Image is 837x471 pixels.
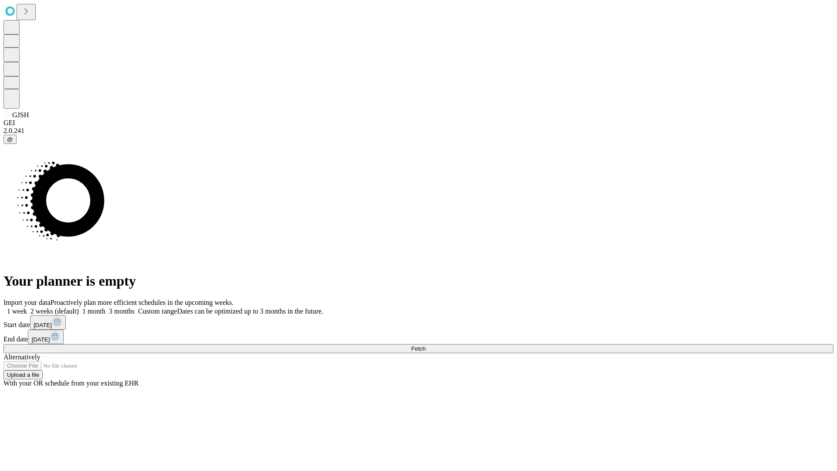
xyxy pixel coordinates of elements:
span: Fetch [411,345,425,352]
h1: Your planner is empty [3,273,834,289]
span: Custom range [138,307,177,315]
span: [DATE] [31,336,50,343]
span: 3 months [109,307,135,315]
span: 1 month [82,307,105,315]
button: @ [3,135,17,144]
button: Upload a file [3,370,43,379]
span: @ [7,136,13,143]
span: 1 week [7,307,27,315]
span: With your OR schedule from your existing EHR [3,379,139,387]
button: [DATE] [28,330,64,344]
div: End date [3,330,834,344]
span: Proactively plan more efficient schedules in the upcoming weeks. [51,299,234,306]
div: Start date [3,315,834,330]
div: GEI [3,119,834,127]
span: GJSH [12,111,29,119]
span: 2 weeks (default) [31,307,79,315]
div: 2.0.241 [3,127,834,135]
button: Fetch [3,344,834,353]
button: [DATE] [30,315,66,330]
span: Import your data [3,299,51,306]
span: Alternatively [3,353,40,361]
span: Dates can be optimized up to 3 months in the future. [177,307,323,315]
span: [DATE] [34,322,52,328]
